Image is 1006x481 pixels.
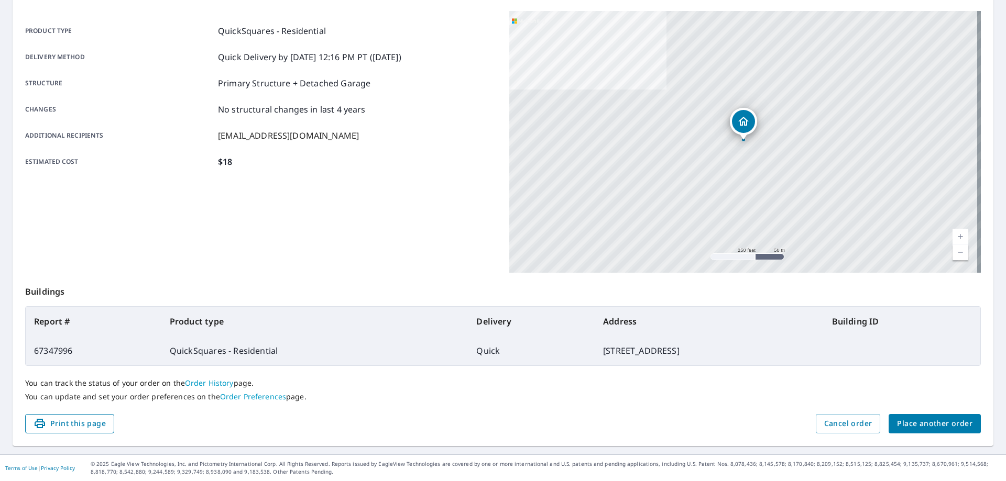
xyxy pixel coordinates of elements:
[889,414,981,433] button: Place another order
[161,307,468,336] th: Product type
[185,378,234,388] a: Order History
[595,336,824,365] td: [STREET_ADDRESS]
[25,103,214,116] p: Changes
[26,307,161,336] th: Report #
[730,108,757,140] div: Dropped pin, building 1, Residential property, 25B Oakview Ct Shamong, NJ 08088
[218,155,232,168] p: $18
[218,103,366,116] p: No structural changes in last 4 years
[220,391,286,401] a: Order Preferences
[468,307,595,336] th: Delivery
[218,129,359,142] p: [EMAIL_ADDRESS][DOMAIN_NAME]
[5,464,38,472] a: Terms of Use
[824,307,980,336] th: Building ID
[161,336,468,365] td: QuickSquares - Residential
[468,336,595,365] td: Quick
[26,336,161,365] td: 67347996
[953,244,968,260] a: Current Level 17, Zoom Out
[595,307,824,336] th: Address
[897,417,972,430] span: Place another order
[34,417,106,430] span: Print this page
[25,273,981,306] p: Buildings
[25,414,114,433] button: Print this page
[25,155,214,168] p: Estimated cost
[218,25,326,37] p: QuickSquares - Residential
[824,417,872,430] span: Cancel order
[953,229,968,244] a: Current Level 17, Zoom In
[25,25,214,37] p: Product type
[25,51,214,63] p: Delivery method
[25,378,981,388] p: You can track the status of your order on the page.
[25,129,214,142] p: Additional recipients
[218,77,370,90] p: Primary Structure + Detached Garage
[91,460,1001,476] p: © 2025 Eagle View Technologies, Inc. and Pictometry International Corp. All Rights Reserved. Repo...
[25,77,214,90] p: Structure
[25,392,981,401] p: You can update and set your order preferences on the page.
[218,51,401,63] p: Quick Delivery by [DATE] 12:16 PM PT ([DATE])
[5,465,75,471] p: |
[41,464,75,472] a: Privacy Policy
[816,414,881,433] button: Cancel order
